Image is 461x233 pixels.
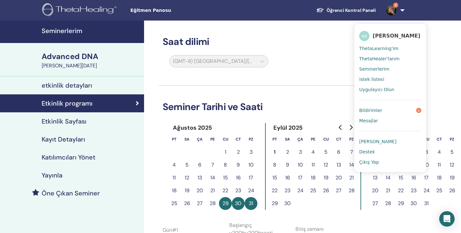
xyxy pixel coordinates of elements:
button: 2 [281,146,294,159]
span: Destek [359,149,375,155]
a: ThetaLearning'im [359,43,421,54]
button: 9 [281,159,294,171]
a: Seminerlerim [359,64,421,74]
button: 26 [446,184,458,197]
span: ThetaLearning'im [359,46,398,51]
button: 4 [307,146,319,159]
img: logo.png [42,3,119,18]
button: 21 [206,184,219,197]
div: Ağustos 2025 [168,123,217,133]
span: Seminerlerim [359,66,389,72]
span: Mesajlar [359,118,378,124]
button: 13 [369,171,382,184]
h4: Etkinlik programı [42,99,93,107]
button: 25 [433,184,446,197]
span: [PERSON_NAME] [373,32,420,39]
button: 11 [307,159,319,171]
th: Cuma [420,133,433,146]
button: 10 [294,159,307,171]
button: 22 [394,184,407,197]
th: Pazartesi [268,133,281,146]
button: 3 [245,146,257,159]
th: Perşembe [206,133,219,146]
button: 19 [181,184,193,197]
h3: Saat dilimi [159,36,395,47]
button: 10 [245,159,257,171]
button: 26 [319,184,332,197]
button: 5 [181,159,193,171]
button: 25 [168,197,181,210]
button: 13 [332,159,345,171]
h3: Seminer Tarihi ve Saati [159,101,395,113]
a: ee[PERSON_NAME] [359,29,421,43]
button: 13 [193,171,206,184]
h4: Seminerlerim [42,27,140,35]
button: 18 [168,184,181,197]
button: 7 [345,146,358,159]
button: 17 [420,171,433,184]
div: [PERSON_NAME][DATE] [42,62,140,70]
label: Bitiş zamanı [295,225,324,233]
span: 8 [416,108,421,113]
button: 1 [268,146,281,159]
button: 22 [268,184,281,197]
a: istek listesi [359,74,421,84]
button: 30 [407,197,420,210]
a: Mesajlar [359,116,421,126]
button: 24 [420,184,433,197]
button: 17 [245,171,257,184]
span: ee [359,31,369,41]
button: 19 [319,171,332,184]
button: 23 [281,184,294,197]
h4: Yayınla [42,171,62,179]
a: Destek [359,147,421,157]
button: 29 [268,197,281,210]
button: 14 [382,171,394,184]
th: Cuma [219,133,232,146]
button: 12 [319,159,332,171]
div: Eylül 2025 [268,123,308,133]
button: 8 [268,159,281,171]
button: 27 [369,197,382,210]
button: 26 [181,197,193,210]
span: [PERSON_NAME] [359,139,396,144]
button: 24 [294,184,307,197]
button: 11 [168,171,181,184]
th: Cumartesi [332,133,345,146]
button: 30 [281,197,294,210]
button: 4 [168,159,181,171]
img: default.jpg [386,5,396,15]
button: 14 [206,171,219,184]
h4: Etkinlik Sayfası [42,117,86,125]
button: 3 [294,146,307,159]
button: 18 [307,171,319,184]
button: 4 [433,146,446,159]
button: Go to previous month [336,121,346,134]
h4: Öne Çıkan Seminer [42,189,100,197]
button: 12 [446,159,458,171]
button: 5 [446,146,458,159]
button: 28 [382,197,394,210]
button: 18 [433,171,446,184]
button: 28 [206,197,219,210]
button: 3 [420,146,433,159]
button: 21 [382,184,394,197]
span: Çıkış Yap [359,159,379,165]
button: 5 [319,146,332,159]
a: Öğrenci Kontrol Paneli [311,4,381,16]
span: ThetaHealer'larım [359,56,400,62]
button: 15 [219,171,232,184]
th: Perşembe [307,133,319,146]
button: 29 [394,197,407,210]
button: 15 [394,171,407,184]
button: 28 [345,184,358,197]
div: Advanced DNA [42,51,140,62]
button: 14 [345,159,358,171]
button: 30 [232,197,245,210]
th: Çarşamba [193,133,206,146]
button: 31 [420,197,433,210]
button: 27 [193,197,206,210]
button: 29 [219,197,232,210]
button: 17 [294,171,307,184]
th: Cuma [319,133,332,146]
